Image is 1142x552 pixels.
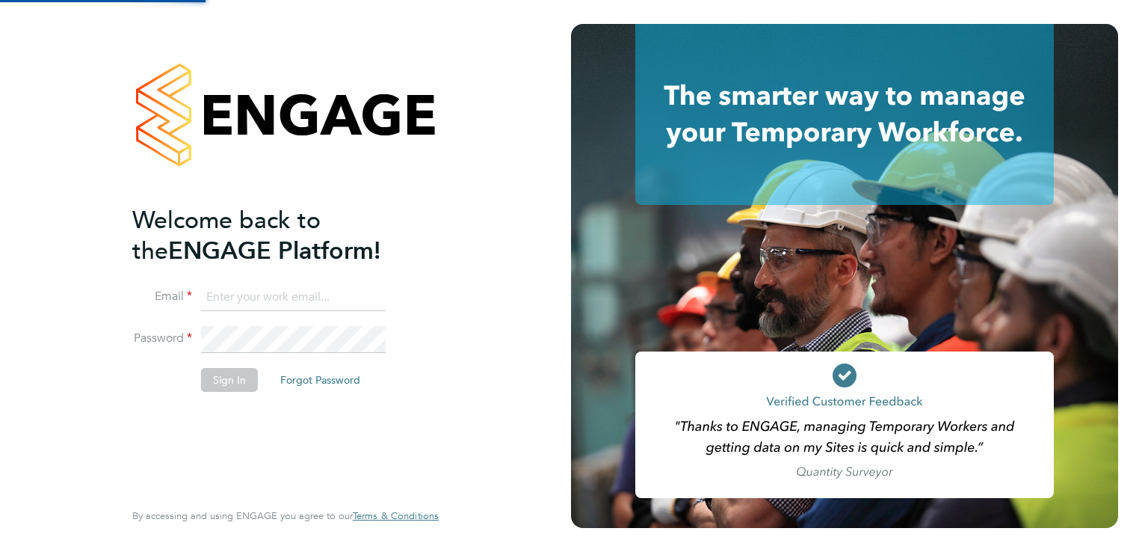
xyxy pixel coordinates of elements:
button: Forgot Password [268,368,372,392]
span: Terms & Conditions [353,509,439,522]
span: Welcome back to the [132,206,321,266]
a: Terms & Conditions [353,510,439,522]
span: By accessing and using ENGAGE you agree to our [132,509,439,522]
input: Enter your work email... [201,284,386,311]
label: Password [132,331,192,346]
h2: ENGAGE Platform! [132,205,424,266]
button: Sign In [201,368,258,392]
label: Email [132,289,192,304]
